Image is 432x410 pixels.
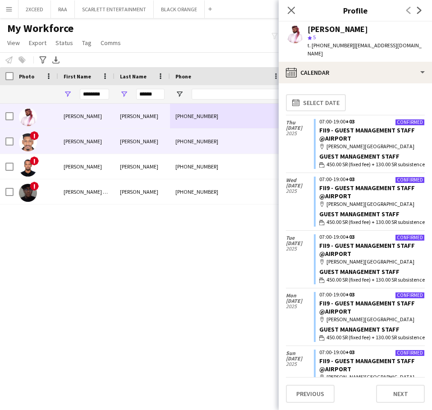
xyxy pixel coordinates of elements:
[286,298,314,304] span: [DATE]
[286,94,346,111] button: Select date
[97,37,124,49] a: Comms
[326,276,425,284] span: 450.00 SR (fixed fee) + 130.00 SR subsistence
[120,90,128,98] button: Open Filter Menu
[286,241,314,246] span: [DATE]
[286,188,314,194] span: 2025
[319,210,425,218] div: Guest Management Staff
[319,234,425,240] div: 07:00-19:00
[170,179,285,204] div: [PHONE_NUMBER]
[30,131,39,140] span: !
[308,42,354,49] span: t. [PHONE_NUMBER]
[395,119,425,126] div: Confirmed
[19,73,34,80] span: Photo
[286,183,314,188] span: [DATE]
[326,218,425,226] span: 450.00 SR (fixed fee) + 130.00 SR subsistence
[345,291,354,298] span: +03
[279,5,432,16] h3: Profile
[115,104,170,128] div: [PERSON_NAME]
[75,0,154,18] button: SCARLETT ENTERTAINMENT
[154,0,205,18] button: BLACK ORANGE
[286,235,314,241] span: Tue
[170,104,285,128] div: [PHONE_NUMBER]
[19,159,37,177] img: Mohammed Ibrahim
[58,129,115,154] div: [PERSON_NAME]
[286,293,314,298] span: Mon
[55,39,73,47] span: Status
[51,0,75,18] button: RAA
[19,184,37,202] img: Mohammed Abdulsamed Ashref Ibrahim
[51,55,61,65] app-action-btn: Export XLSX
[58,179,115,204] div: [PERSON_NAME] [PERSON_NAME]
[101,39,121,47] span: Comms
[319,357,415,373] a: FII9 - GUEST MANAGEMENT STAFF @AIRPORT
[326,333,425,342] span: 450.00 SR (fixed fee) + 130.00 SR subsistence
[136,89,165,100] input: Last Name Filter Input
[395,292,425,299] div: Confirmed
[82,39,92,47] span: Tag
[319,268,425,276] div: Guest Management Staff
[37,55,48,65] app-action-btn: Advanced filters
[286,356,314,361] span: [DATE]
[115,154,170,179] div: [PERSON_NAME]
[319,126,415,142] a: FII9 - GUEST MANAGEMENT STAFF @AIRPORT
[175,90,184,98] button: Open Filter Menu
[80,89,109,100] input: First Name Filter Input
[286,304,314,309] span: 2025
[319,119,425,124] div: 07:00-19:00
[279,62,432,83] div: Calendar
[326,160,425,169] span: 450.00 SR (fixed fee) + 130.00 SR subsistence
[376,385,425,403] button: Next
[319,373,425,381] div: [PERSON_NAME][GEOGRAPHIC_DATA]
[308,25,368,33] div: [PERSON_NAME]
[395,234,425,241] div: Confirmed
[345,349,354,355] span: +03
[115,129,170,154] div: [PERSON_NAME]
[313,34,316,41] span: 5
[78,37,95,49] a: Tag
[120,73,147,80] span: Last Name
[319,292,425,297] div: 07:00-19:00
[4,37,23,49] a: View
[286,246,314,251] span: 2025
[319,184,415,200] a: FII9 - GUEST MANAGEMENT STAFF @AIRPORT
[319,350,425,355] div: 07:00-19:00
[29,39,46,47] span: Export
[64,90,72,98] button: Open Filter Menu
[308,42,422,57] span: | [EMAIL_ADDRESS][DOMAIN_NAME]
[286,385,335,403] button: Previous
[52,37,77,49] a: Status
[395,350,425,356] div: Confirmed
[58,104,115,128] div: [PERSON_NAME]
[319,315,425,323] div: [PERSON_NAME][GEOGRAPHIC_DATA]
[345,233,354,240] span: +03
[286,351,314,356] span: Sun
[18,0,51,18] button: 2XCEED
[345,176,354,182] span: +03
[319,258,425,266] div: [PERSON_NAME][GEOGRAPHIC_DATA]
[286,178,314,183] span: Wed
[170,154,285,179] div: [PHONE_NUMBER]
[64,73,91,80] span: First Name
[286,120,314,125] span: Thu
[286,131,314,136] span: 2025
[170,129,285,154] div: [PHONE_NUMBER]
[345,118,354,125] span: +03
[395,177,425,183] div: Confirmed
[19,108,37,126] img: Mohammed Ibrahim
[30,156,39,165] span: !
[319,200,425,208] div: [PERSON_NAME][GEOGRAPHIC_DATA]
[319,142,425,150] div: [PERSON_NAME][GEOGRAPHIC_DATA]
[115,179,170,204] div: [PERSON_NAME]
[319,152,425,160] div: Guest Management Staff
[19,133,37,151] img: Mohammed Ibrahim
[30,182,39,191] span: !
[175,73,191,80] span: Phone
[192,89,280,100] input: Phone Filter Input
[286,125,314,131] span: [DATE]
[7,22,74,35] span: My Workforce
[25,37,50,49] a: Export
[58,154,115,179] div: [PERSON_NAME]
[319,299,415,315] a: FII9 - GUEST MANAGEMENT STAFF @AIRPORT
[319,325,425,333] div: Guest Management Staff
[319,177,425,182] div: 07:00-19:00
